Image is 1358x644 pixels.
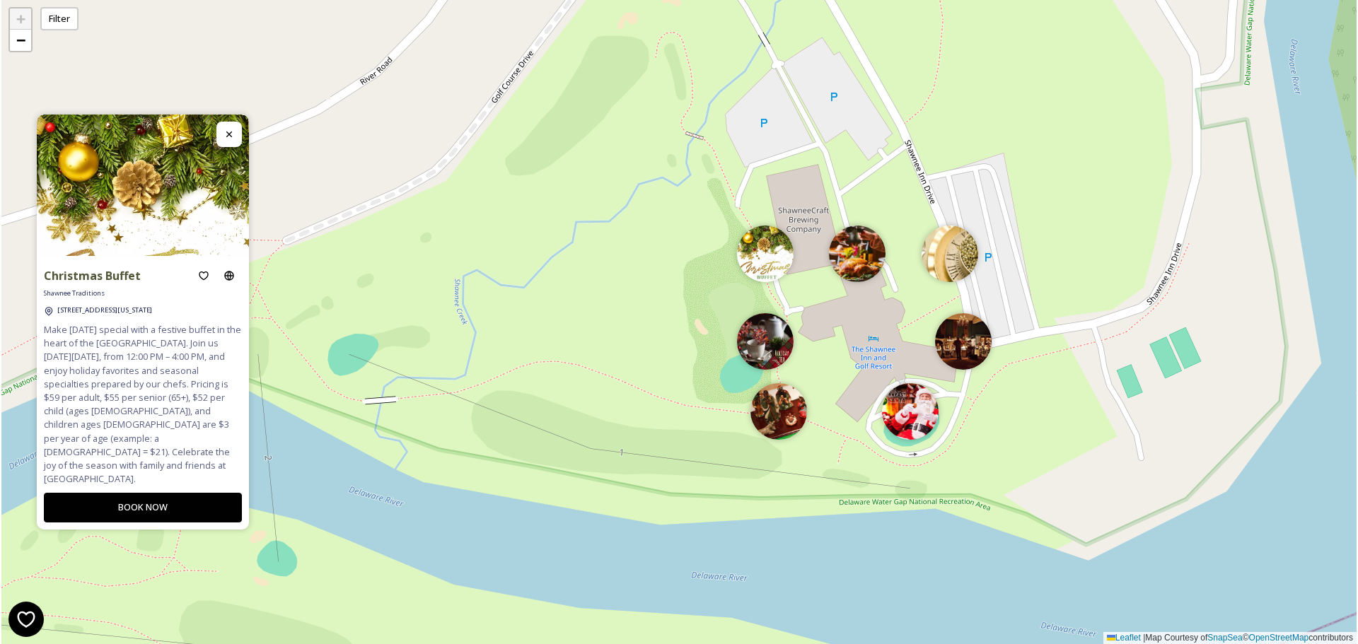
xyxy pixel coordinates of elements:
[1103,632,1357,644] div: Map Courtesy of © contributors
[16,31,25,49] span: −
[882,383,939,440] img: Marker
[935,313,992,370] img: Marker
[1143,633,1145,643] span: |
[44,288,105,298] span: Shawnee Traditions
[922,226,978,282] img: Marker
[10,8,31,30] a: Zoom in
[44,268,141,283] strong: Christmas Buffet
[1107,633,1141,643] a: Leaflet
[57,303,152,316] a: [STREET_ADDRESS][US_STATE]
[44,493,242,522] button: BOOK NOW
[1207,633,1242,643] a: SnapSea
[737,313,794,370] img: Marker
[37,115,249,327] img: ChristmasBuffet484x484.jpg
[16,10,25,28] span: +
[750,383,807,440] img: Marker
[10,30,31,51] a: Zoom out
[44,323,242,486] span: Make [DATE] special with a festive buffet in the heart of the [GEOGRAPHIC_DATA]. Join us [DATE][D...
[829,226,886,282] img: Marker
[1249,633,1309,643] a: OpenStreetMap
[57,305,152,315] span: [STREET_ADDRESS][US_STATE]
[737,226,794,282] img: Marker
[40,7,79,30] div: Filter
